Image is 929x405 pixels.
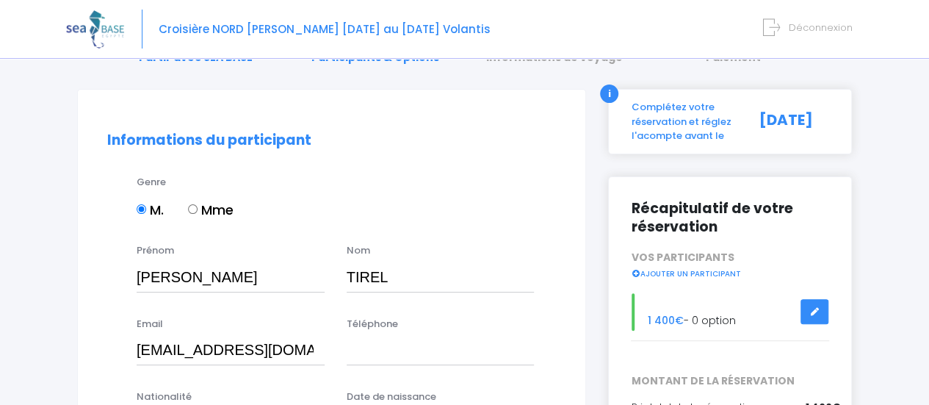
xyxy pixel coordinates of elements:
[137,175,166,190] label: Genre
[620,100,748,143] div: Complétez votre réservation et réglez l'acompte avant le
[631,199,829,236] h2: Récapitulatif de votre réservation
[748,100,840,143] div: [DATE]
[137,204,146,214] input: M.
[188,204,198,214] input: Mme
[647,313,683,328] span: 1 400€
[159,21,491,37] span: Croisière NORD [PERSON_NAME] [DATE] au [DATE] Volantis
[137,390,192,404] label: Nationalité
[347,317,398,331] label: Téléphone
[620,293,840,331] div: - 0 option
[137,200,164,220] label: M.
[789,21,853,35] span: Déconnexion
[347,390,436,404] label: Date de naissance
[347,243,370,258] label: Nom
[620,250,840,281] div: VOS PARTICIPANTS
[620,373,840,389] span: MONTANT DE LA RÉSERVATION
[137,317,163,331] label: Email
[137,243,174,258] label: Prénom
[188,200,234,220] label: Mme
[631,266,741,279] a: AJOUTER UN PARTICIPANT
[107,132,556,149] h2: Informations du participant
[600,85,618,103] div: i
